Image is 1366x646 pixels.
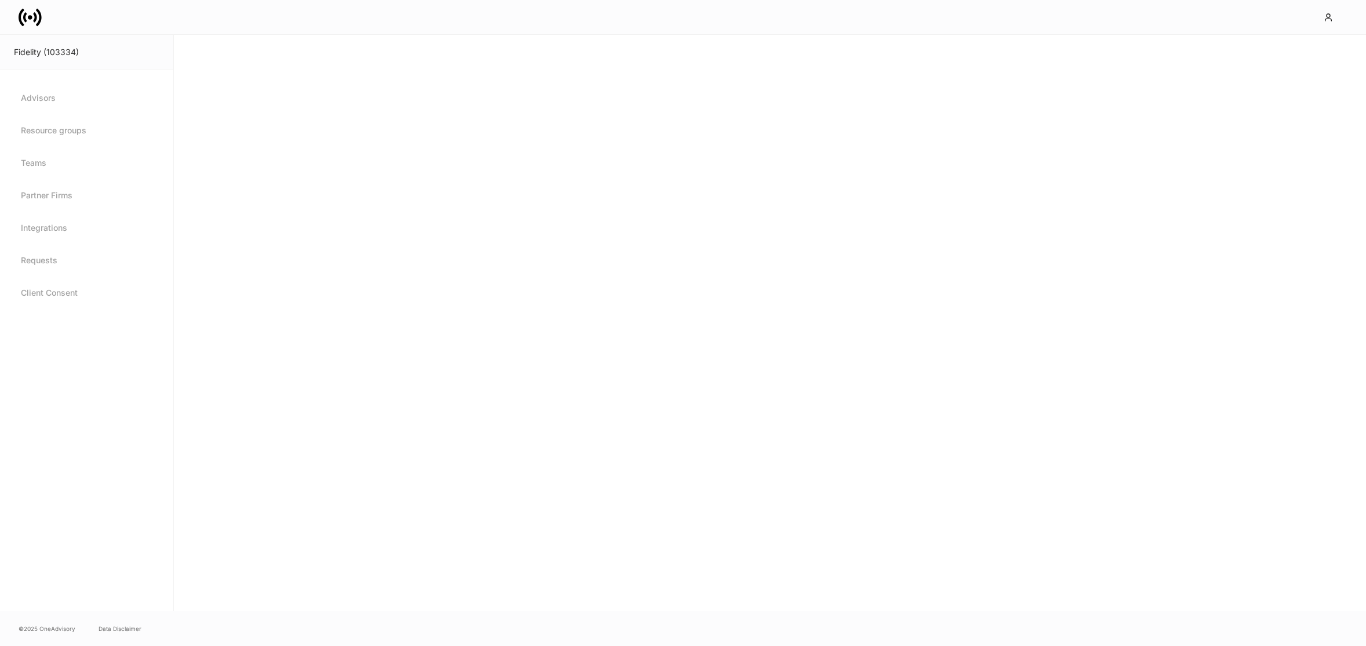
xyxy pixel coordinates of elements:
a: Resource groups [14,117,159,144]
a: Advisors [14,84,159,112]
div: Fidelity (103334) [14,46,159,58]
a: Partner Firms [14,182,159,209]
a: Client Consent [14,279,159,307]
a: Data Disclaimer [99,624,141,633]
a: Integrations [14,214,159,242]
span: © 2025 OneAdvisory [19,624,75,633]
a: Teams [14,149,159,177]
a: Requests [14,246,159,274]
